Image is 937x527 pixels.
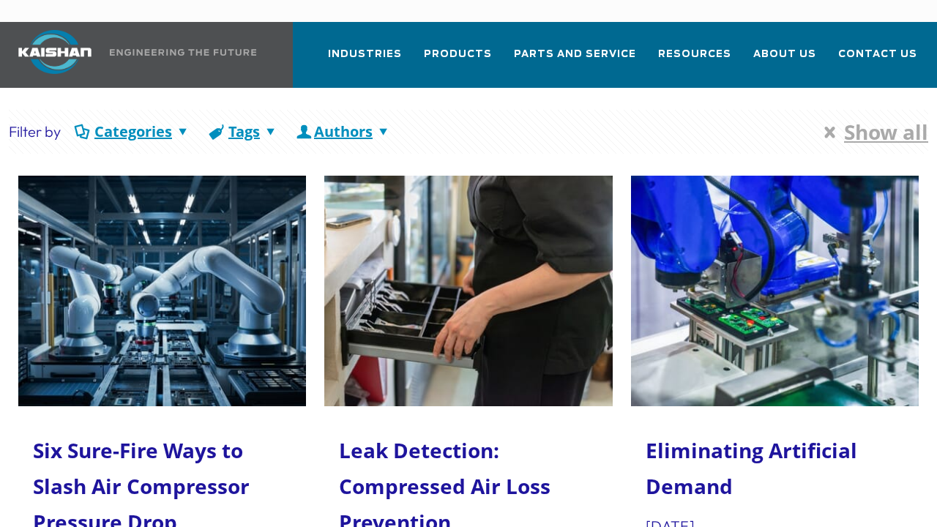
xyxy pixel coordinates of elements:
a: Resources [658,35,731,85]
img: Engineering the future [110,49,256,56]
span: Resources [658,46,731,63]
a: Contact Us [838,35,917,85]
a: Show all [815,121,928,143]
a: Industries [328,35,402,85]
a: Tags [206,122,283,141]
span: Industries [328,46,402,63]
span: Contact Us [838,46,917,63]
a: Parts and Service [514,35,636,85]
span: Products [424,46,492,63]
a: Products [424,35,492,85]
a: Categories [72,122,195,141]
span: About Us [753,46,816,63]
span: Parts and Service [514,46,636,63]
img: Compressed air system filters [631,176,919,406]
img: Loss prevention [324,176,613,406]
li: Filter by [9,121,61,143]
a: Eliminating Artificial Demand [646,436,857,500]
a: Authors [294,122,393,141]
img: Automation systems [18,176,307,406]
a: About Us [753,35,816,85]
